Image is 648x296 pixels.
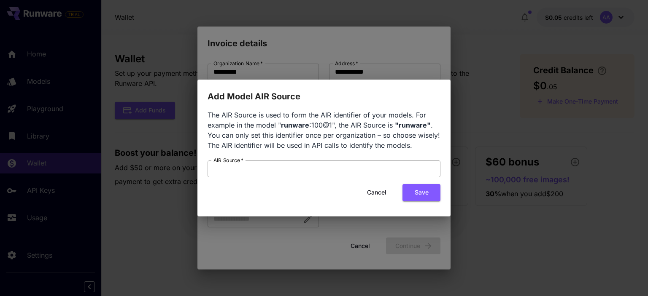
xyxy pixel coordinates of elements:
[197,80,451,103] h2: Add Model AIR Source
[213,157,243,164] label: AIR Source
[281,121,309,129] b: runware
[208,111,440,149] span: The AIR Source is used to form the AIR identifier of your models. For example in the model " :100...
[395,121,431,129] b: "runware"
[402,184,440,201] button: Save
[358,184,396,201] button: Cancel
